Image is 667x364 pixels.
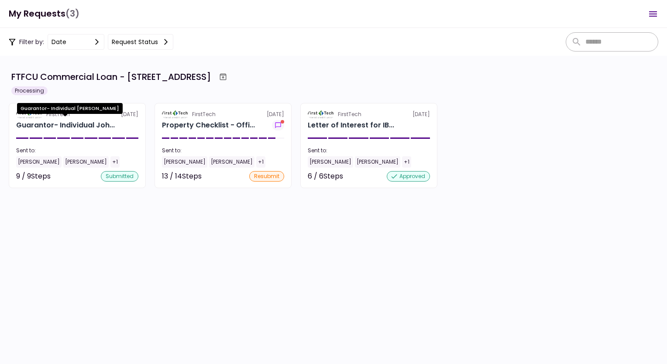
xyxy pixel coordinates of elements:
[272,120,284,130] button: show-messages
[387,171,430,182] div: approved
[9,34,173,50] div: Filter by:
[256,156,265,168] div: +1
[249,171,284,182] div: resubmit
[402,156,411,168] div: +1
[643,3,664,24] button: Open menu
[308,110,334,118] img: Partner logo
[162,171,202,182] div: 13 / 14 Steps
[17,103,123,114] div: Guarantor- Individual [PERSON_NAME]
[52,37,66,47] div: date
[192,110,216,118] div: FirstTech
[162,156,207,168] div: [PERSON_NAME]
[308,156,353,168] div: [PERSON_NAME]
[16,171,51,182] div: 9 / 9 Steps
[209,156,254,168] div: [PERSON_NAME]
[162,120,255,130] div: Property Checklist - Office Retail 16 Uvalde Road
[110,156,120,168] div: +1
[355,156,400,168] div: [PERSON_NAME]
[11,86,48,95] div: Processing
[308,171,343,182] div: 6 / 6 Steps
[215,69,231,85] button: Archive workflow
[162,110,189,118] img: Partner logo
[162,147,284,155] div: Sent to:
[16,156,62,168] div: [PERSON_NAME]
[308,120,394,130] div: Letter of Interest for IBNI Investments, LLC 6 Uvalde Road Houston TX
[338,110,361,118] div: FirstTech
[16,110,138,118] div: [DATE]
[162,110,284,118] div: [DATE]
[63,156,109,168] div: [PERSON_NAME]
[48,34,104,50] button: date
[16,110,43,118] img: Partner logo
[101,171,138,182] div: submitted
[65,5,79,23] span: (3)
[16,147,138,155] div: Sent to:
[11,70,211,83] div: FTFCU Commercial Loan - [STREET_ADDRESS]
[308,147,430,155] div: Sent to:
[9,5,79,23] h1: My Requests
[108,34,173,50] button: Request status
[16,120,115,130] div: Guarantor- Individual Johnny Ganim
[308,110,430,118] div: [DATE]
